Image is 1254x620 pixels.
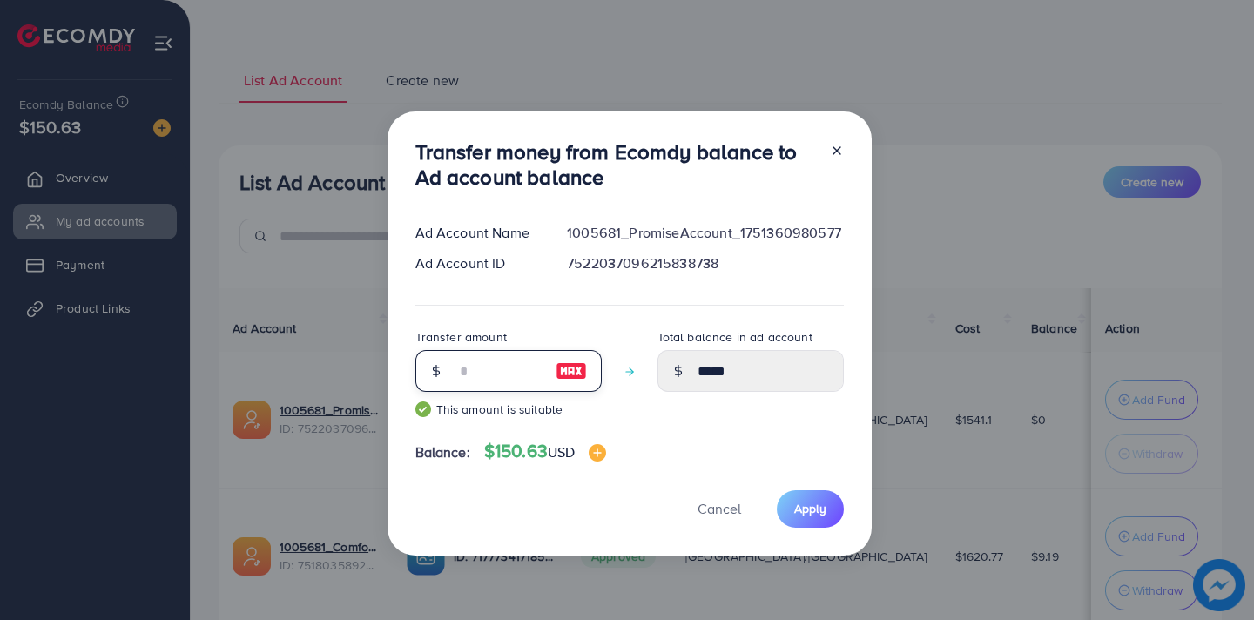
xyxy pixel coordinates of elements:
label: Transfer amount [415,328,507,346]
h3: Transfer money from Ecomdy balance to Ad account balance [415,139,816,190]
span: Cancel [698,499,741,518]
small: This amount is suitable [415,401,602,418]
div: Ad Account ID [401,253,554,273]
img: guide [415,401,431,417]
span: USD [548,442,575,462]
img: image [556,361,587,381]
img: image [589,444,606,462]
div: 7522037096215838738 [553,253,857,273]
div: Ad Account Name [401,223,554,243]
span: Balance: [415,442,470,462]
span: Apply [794,500,826,517]
button: Apply [777,490,844,528]
button: Cancel [676,490,763,528]
label: Total balance in ad account [657,328,812,346]
h4: $150.63 [484,441,607,462]
div: 1005681_PromiseAccount_1751360980577 [553,223,857,243]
